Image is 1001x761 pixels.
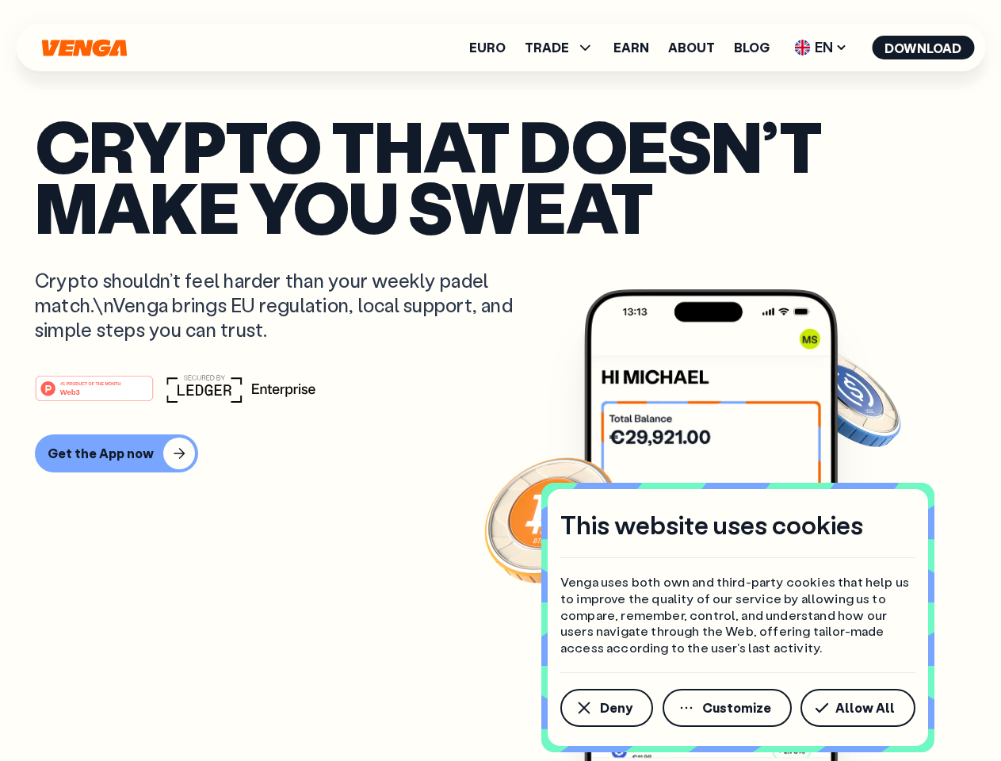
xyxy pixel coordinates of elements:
button: Allow All [800,689,915,727]
tspan: #1 PRODUCT OF THE MONTH [60,380,120,385]
div: Get the App now [48,446,154,461]
a: Blog [734,41,770,54]
img: flag-uk [794,40,810,55]
span: Deny [600,702,632,714]
tspan: Web3 [60,387,80,396]
svg: Home [40,39,128,57]
img: Bitcoin [481,448,624,591]
h4: This website uses cookies [560,508,863,541]
span: EN [789,35,853,60]
button: Deny [560,689,653,727]
a: Euro [469,41,506,54]
p: Crypto that doesn’t make you sweat [35,115,966,236]
p: Crypto shouldn’t feel harder than your weekly padel match.\nVenga brings EU regulation, local sup... [35,268,536,342]
a: Earn [613,41,649,54]
img: USDC coin [790,341,904,455]
button: Get the App now [35,434,198,472]
span: TRADE [525,41,569,54]
a: About [668,41,715,54]
a: Get the App now [35,434,966,472]
button: Customize [663,689,792,727]
a: #1 PRODUCT OF THE MONTHWeb3 [35,384,154,405]
p: Venga uses both own and third-party cookies that help us to improve the quality of our service by... [560,574,915,656]
span: Customize [702,702,771,714]
button: Download [872,36,974,59]
span: TRADE [525,38,594,57]
span: Allow All [835,702,895,714]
